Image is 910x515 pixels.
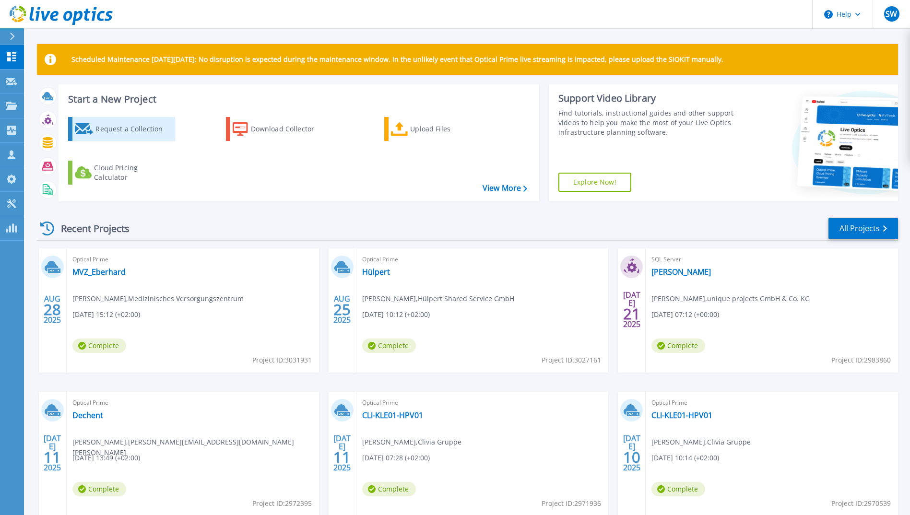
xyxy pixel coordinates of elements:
a: Download Collector [226,117,333,141]
div: Request a Collection [95,119,172,139]
span: [DATE] 13:49 (+02:00) [72,453,140,463]
a: MVZ_Eberhard [72,267,126,277]
a: [PERSON_NAME] [651,267,711,277]
a: Hülpert [362,267,390,277]
span: Project ID: 2971936 [542,498,601,509]
span: [PERSON_NAME] , unique projects GmbH & Co. KG [651,293,810,304]
a: CLI-KLE01-HPV01 [651,410,712,420]
span: Project ID: 3031931 [252,355,312,365]
div: Recent Projects [37,217,142,240]
span: Optical Prime [72,398,313,408]
span: Optical Prime [72,254,313,265]
span: [DATE] 15:12 (+02:00) [72,309,140,320]
span: 21 [623,310,640,318]
a: CLI-KLE01-HPV01 [362,410,423,420]
span: Complete [72,339,126,353]
a: Request a Collection [68,117,175,141]
div: [DATE] 2025 [623,435,641,470]
div: Find tutorials, instructional guides and other support videos to help you make the most of your L... [558,108,736,137]
div: Upload Files [410,119,487,139]
span: Project ID: 2983860 [831,355,891,365]
span: [PERSON_NAME] , Medizinisches Versorgungszentrum [72,293,244,304]
span: [DATE] 10:12 (+02:00) [362,309,430,320]
div: [DATE] 2025 [333,435,351,470]
span: Project ID: 2972395 [252,498,312,509]
div: AUG 2025 [333,292,351,327]
span: Complete [651,482,705,496]
span: 25 [333,305,351,314]
span: Optical Prime [651,398,892,408]
span: [PERSON_NAME] , Clivia Gruppe [651,437,751,447]
span: 11 [333,453,351,461]
a: Explore Now! [558,173,631,192]
div: AUG 2025 [43,292,61,327]
div: Support Video Library [558,92,736,105]
p: Scheduled Maintenance [DATE][DATE]: No disruption is expected during the maintenance window. In t... [71,56,723,63]
a: Dechent [72,410,103,420]
span: [DATE] 07:28 (+02:00) [362,453,430,463]
span: Complete [651,339,705,353]
div: Download Collector [251,119,328,139]
span: [PERSON_NAME] , Hülpert Shared Service GmbH [362,293,514,304]
span: 10 [623,453,640,461]
div: [DATE] 2025 [43,435,61,470]
span: Complete [72,482,126,496]
span: Optical Prime [362,254,603,265]
a: Upload Files [384,117,491,141]
span: Complete [362,339,416,353]
span: 28 [44,305,61,314]
span: 11 [44,453,61,461]
span: SQL Server [651,254,892,265]
h3: Start a New Project [68,94,527,105]
a: All Projects [828,218,898,239]
span: SW [886,10,897,18]
a: View More [483,184,527,193]
span: Project ID: 2970539 [831,498,891,509]
span: [PERSON_NAME] , Clivia Gruppe [362,437,461,447]
span: Complete [362,482,416,496]
span: [PERSON_NAME] , [PERSON_NAME][EMAIL_ADDRESS][DOMAIN_NAME][PERSON_NAME] [72,437,319,458]
span: [DATE] 10:14 (+02:00) [651,453,719,463]
a: Cloud Pricing Calculator [68,161,175,185]
span: Project ID: 3027161 [542,355,601,365]
span: [DATE] 07:12 (+00:00) [651,309,719,320]
div: Cloud Pricing Calculator [94,163,171,182]
span: Optical Prime [362,398,603,408]
div: [DATE] 2025 [623,292,641,327]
